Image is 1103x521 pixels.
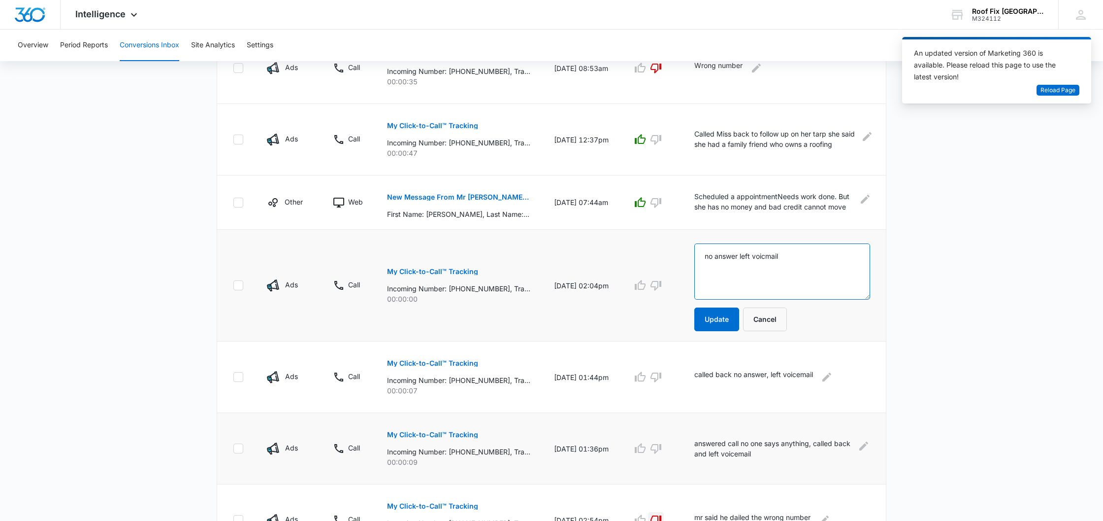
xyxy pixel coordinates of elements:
td: [DATE] 01:44pm [542,342,620,413]
td: [DATE] 01:36pm [542,413,620,485]
button: New Message From Mr [PERSON_NAME] Fix | Roofing and Remodeling Contractor | [GEOGRAPHIC_DATA], [U... [387,185,530,209]
p: Ads [285,371,298,382]
p: 00:00:09 [387,457,530,467]
button: Site Analytics [191,30,235,61]
textarea: no answer left voicmail [694,243,870,300]
p: Web [348,197,363,207]
button: My Click-to-Call™ Tracking [387,260,478,283]
p: Other [285,197,303,207]
button: Cancel [743,308,787,331]
p: Ads [285,279,298,290]
p: New Message From Mr [PERSON_NAME] Fix | Roofing and Remodeling Contractor | [GEOGRAPHIC_DATA], [U... [387,194,530,201]
p: Incoming Number: [PHONE_NUMBER], Tracking Number: [PHONE_NUMBER], Ring To: [PHONE_NUMBER], Caller... [387,375,530,385]
td: [DATE] 07:44am [542,175,620,230]
button: Update [694,308,739,331]
button: My Click-to-Call™ Tracking [387,423,478,447]
button: Conversions Inbox [120,30,179,61]
p: 00:00:35 [387,76,530,87]
p: Ads [285,134,298,144]
div: An updated version of Marketing 360 is available. Please reload this page to use the latest version! [914,47,1068,83]
button: My Click-to-Call™ Tracking [387,494,478,518]
p: Ads [285,62,298,72]
p: First Name: [PERSON_NAME], Last Name: [PERSON_NAME], Phone: [PHONE_NUMBER], Address: [STREET_ADDR... [387,209,530,219]
p: answered call no one says anything, called back and left voicemail [694,438,851,459]
p: called back no answer, left voicemail [694,369,813,385]
p: Call [348,279,360,290]
button: Edit Comments [864,129,870,144]
p: Incoming Number: [PHONE_NUMBER], Tracking Number: [PHONE_NUMBER], Ring To: [PHONE_NUMBER], Caller... [387,138,530,148]
button: Overview [18,30,48,61]
p: My Click-to-Call™ Tracking [387,122,478,129]
div: account name [972,7,1044,15]
p: 00:00:07 [387,385,530,396]
p: My Click-to-Call™ Tracking [387,503,478,510]
button: My Click-to-Call™ Tracking [387,114,478,138]
p: Call [348,443,360,453]
p: Incoming Number: [PHONE_NUMBER], Tracking Number: [PHONE_NUMBER], Ring To: [PHONE_NUMBER], Caller... [387,447,530,457]
td: [DATE] 02:04pm [542,230,620,342]
button: Reload Page [1037,85,1079,96]
p: 00:00:47 [387,148,530,158]
span: Reload Page [1040,86,1075,95]
p: Wrong number [694,60,743,76]
button: Settings [247,30,273,61]
button: My Click-to-Call™ Tracking [387,351,478,375]
button: Edit Comments [748,60,764,76]
button: Period Reports [60,30,108,61]
button: Edit Comments [857,438,870,454]
div: account id [972,15,1044,22]
td: [DATE] 08:53am [542,33,620,104]
p: Call [348,134,360,144]
p: 00:00:00 [387,294,530,304]
p: Incoming Number: [PHONE_NUMBER], Tracking Number: [PHONE_NUMBER], Ring To: [PHONE_NUMBER], Caller... [387,66,530,76]
p: Ads [285,443,298,453]
button: Edit Comments [861,191,870,207]
p: Call [348,62,360,72]
button: Edit Comments [819,369,835,385]
p: Call [348,371,360,382]
p: Scheduled a appointmentNeeds work done. But she has no money and bad credit cannot move forward. [694,191,855,213]
p: My Click-to-Call™ Tracking [387,431,478,438]
p: My Click-to-Call™ Tracking [387,268,478,275]
p: Incoming Number: [PHONE_NUMBER], Tracking Number: [PHONE_NUMBER], Ring To: [PHONE_NUMBER], Caller... [387,283,530,294]
p: Called Miss back to follow up on her tarp she said she had a family friend who owns a roofing com... [694,129,858,151]
td: [DATE] 12:37pm [542,104,620,175]
p: My Click-to-Call™ Tracking [387,360,478,367]
span: Intelligence [75,9,126,19]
